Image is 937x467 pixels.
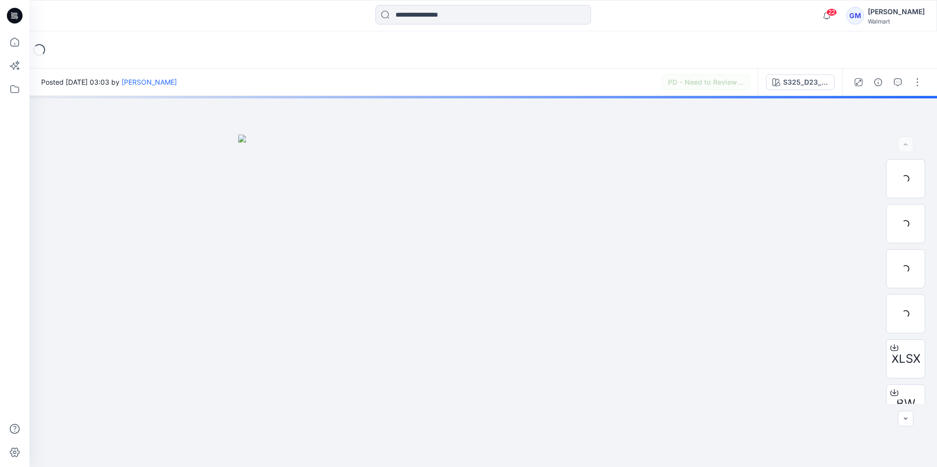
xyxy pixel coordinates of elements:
[41,77,177,87] span: Posted [DATE] 03:03 by
[826,8,837,16] span: 22
[868,18,925,25] div: Walmart
[766,74,835,90] button: S325_D23_NB_Flannel Plaid_Gravel_M24297A
[870,74,886,90] button: Details
[783,77,828,88] div: S325_D23_NB_Flannel Plaid_Gravel_M24297A
[868,6,925,18] div: [PERSON_NAME]
[122,78,177,86] a: [PERSON_NAME]
[238,135,728,467] img: eyJhbGciOiJIUzI1NiIsImtpZCI6IjAiLCJzbHQiOiJzZXMiLCJ0eXAiOiJKV1QifQ.eyJkYXRhIjp7InR5cGUiOiJzdG9yYW...
[891,350,920,368] span: XLSX
[896,395,915,413] span: BW
[846,7,864,24] div: GM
